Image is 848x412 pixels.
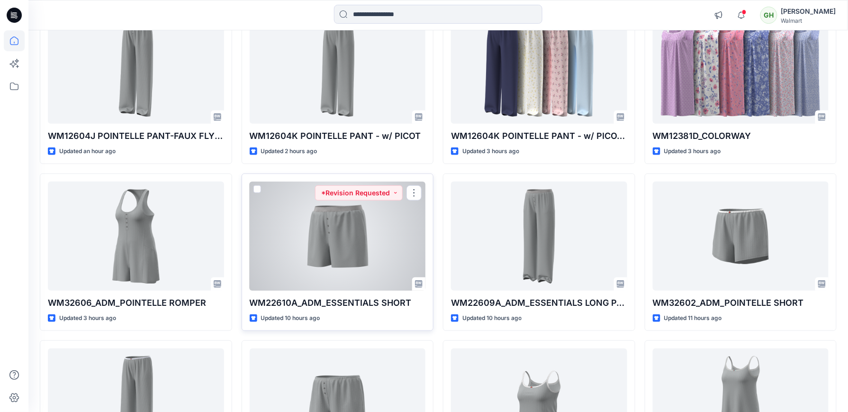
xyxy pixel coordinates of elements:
[462,146,519,156] p: Updated 3 hours ago
[760,7,777,24] div: GH
[48,15,224,124] a: WM12604J POINTELLE PANT-FAUX FLY & BUTTONS + PICOT
[48,129,224,143] p: WM12604J POINTELLE PANT-FAUX FLY & BUTTONS + PICOT
[48,182,224,290] a: WM32606_ADM_POINTELLE ROMPER
[781,6,836,17] div: [PERSON_NAME]
[261,146,317,156] p: Updated 2 hours ago
[250,182,426,290] a: WM22610A_ADM_ESSENTIALS SHORT
[462,313,522,323] p: Updated 10 hours ago
[451,129,627,143] p: WM12604K POINTELLE PANT - w/ PICOT_COLORWAY
[653,182,829,290] a: WM32602_ADM_POINTELLE SHORT
[250,15,426,124] a: WM12604K POINTELLE PANT - w/ PICOT
[59,146,116,156] p: Updated an hour ago
[664,313,722,323] p: Updated 11 hours ago
[653,15,829,124] a: WM12381D_COLORWAY
[451,15,627,124] a: WM12604K POINTELLE PANT - w/ PICOT_COLORWAY
[781,17,836,24] div: Walmart
[451,182,627,290] a: WM22609A_ADM_ESSENTIALS LONG PANT
[451,296,627,310] p: WM22609A_ADM_ESSENTIALS LONG PANT
[261,313,320,323] p: Updated 10 hours ago
[48,296,224,310] p: WM32606_ADM_POINTELLE ROMPER
[664,146,721,156] p: Updated 3 hours ago
[653,129,829,143] p: WM12381D_COLORWAY
[59,313,116,323] p: Updated 3 hours ago
[250,129,426,143] p: WM12604K POINTELLE PANT - w/ PICOT
[653,296,829,310] p: WM32602_ADM_POINTELLE SHORT
[250,296,426,310] p: WM22610A_ADM_ESSENTIALS SHORT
